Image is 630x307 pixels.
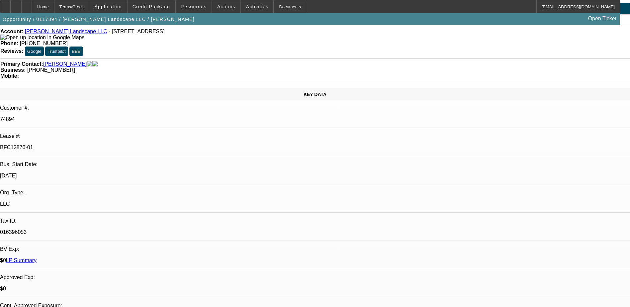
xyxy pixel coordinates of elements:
[246,4,269,9] span: Activities
[3,17,195,22] span: Opportunity / 0117394 / [PERSON_NAME] Landscape LLC / [PERSON_NAME]
[69,47,83,56] button: BBB
[45,47,68,56] button: Trustpilot
[176,0,212,13] button: Resources
[0,29,23,34] strong: Account:
[94,4,122,9] span: Application
[0,61,43,67] strong: Primary Contact:
[241,0,274,13] button: Activities
[133,4,170,9] span: Credit Package
[0,67,26,73] strong: Business:
[6,257,37,263] a: LP Summary
[25,29,107,34] a: [PERSON_NAME] Landscape LLC
[212,0,240,13] button: Actions
[0,35,84,41] img: Open up location in Google Maps
[181,4,207,9] span: Resources
[43,61,87,67] a: [PERSON_NAME]
[585,13,619,24] a: Open Ticket
[0,73,19,79] strong: Mobile:
[0,41,18,46] strong: Phone:
[109,29,164,34] span: - [STREET_ADDRESS]
[87,61,92,67] img: facebook-icon.png
[304,92,326,97] span: KEY DATA
[25,47,44,56] button: Google
[20,41,68,46] span: [PHONE_NUMBER]
[89,0,127,13] button: Application
[217,4,235,9] span: Actions
[0,48,23,54] strong: Reviews:
[0,35,84,40] a: View Google Maps
[128,0,175,13] button: Credit Package
[27,67,75,73] span: [PHONE_NUMBER]
[92,61,98,67] img: linkedin-icon.png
